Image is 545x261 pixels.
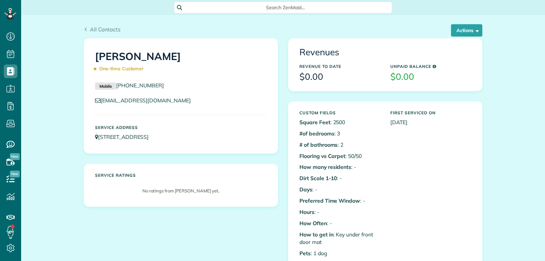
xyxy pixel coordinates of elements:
a: [EMAIL_ADDRESS][DOMAIN_NAME] [95,97,197,104]
h5: Service Address [95,125,267,130]
span: All Contacts [90,26,121,33]
b: Preferred Time Window [299,197,360,204]
b: How to get in [299,231,333,238]
a: All Contacts [84,25,121,33]
span: One-time Customer [95,63,147,75]
a: [STREET_ADDRESS] [95,133,155,140]
p: : 3 [299,130,380,137]
h3: $0.00 [299,72,380,82]
h1: [PERSON_NAME] [95,51,267,75]
h5: Custom Fields [299,111,380,115]
small: Mobile [95,83,116,90]
span: New [10,171,20,177]
p: : - [299,208,380,216]
b: How many residents [299,163,351,170]
p: : - [299,219,380,227]
p: No ratings from [PERSON_NAME] yet. [98,188,263,194]
button: Actions [451,24,482,37]
p: : 1 dog [299,249,380,257]
p: : - [299,186,380,193]
h3: Revenues [299,47,471,57]
p: : Key under front door mat [299,231,380,246]
b: # of bathrooms [299,141,338,148]
b: How Often [299,220,327,227]
b: Hours [299,208,314,215]
h5: Unpaid Balance [390,64,471,69]
p: : - [299,197,380,205]
span: New [10,153,20,160]
b: #of bedrooms [299,130,334,137]
p: : 2 [299,141,380,149]
b: Days [299,186,312,193]
a: Mobile[PHONE_NUMBER] [95,82,164,89]
h5: Service ratings [95,173,267,177]
b: Pets [299,250,311,257]
p: [DATE] [390,118,471,126]
b: Flooring vs Carpet [299,153,345,159]
p: : - [299,163,380,171]
b: Dirt Scale 1-10 [299,175,337,182]
p: : - [299,174,380,182]
p: : 50/50 [299,152,380,160]
p: : 2500 [299,118,380,126]
h5: Revenue to Date [299,64,380,69]
b: Square Feet [299,119,330,126]
h5: First Serviced On [390,111,471,115]
h3: $0.00 [390,72,471,82]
